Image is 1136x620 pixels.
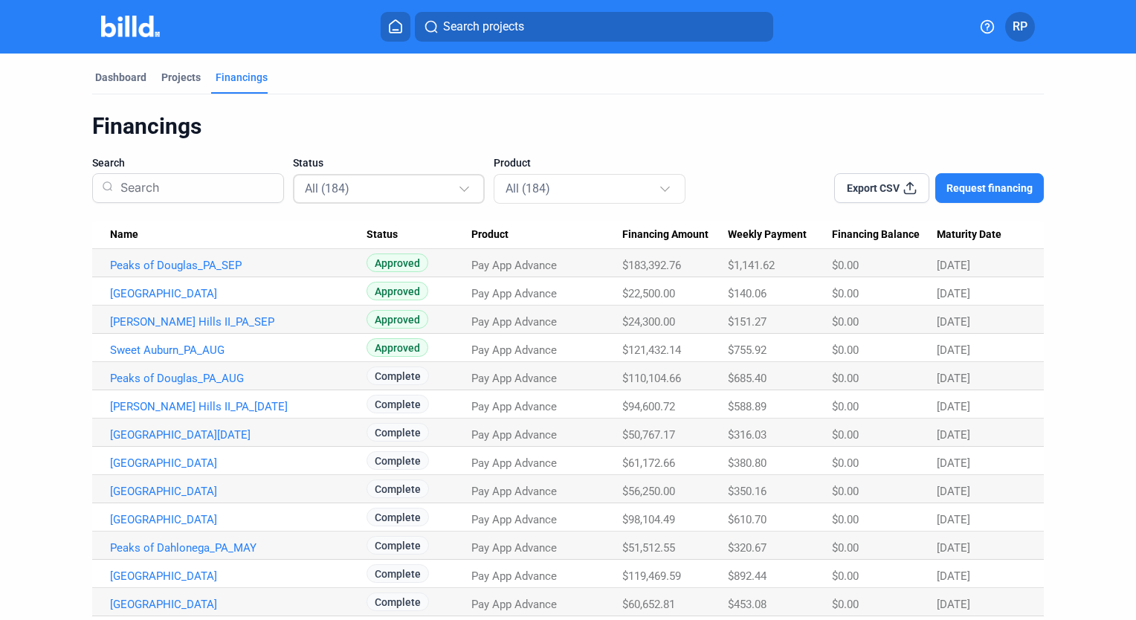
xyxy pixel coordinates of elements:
[622,428,675,442] span: $50,767.17
[937,343,970,357] span: [DATE]
[937,598,970,611] span: [DATE]
[161,70,201,85] div: Projects
[937,372,970,385] span: [DATE]
[622,372,681,385] span: $110,104.66
[622,228,727,242] div: Financing Amount
[622,287,675,300] span: $22,500.00
[834,173,929,203] button: Export CSV
[101,16,160,37] img: Billd Company Logo
[92,155,125,170] span: Search
[494,155,531,170] span: Product
[832,259,859,272] span: $0.00
[622,485,675,498] span: $56,250.00
[110,315,367,329] a: [PERSON_NAME] Hills II_PA_SEP
[471,228,509,242] span: Product
[367,451,429,470] span: Complete
[728,598,767,611] span: $453.08
[110,485,367,498] a: [GEOGRAPHIC_DATA]
[832,541,859,555] span: $0.00
[728,228,807,242] span: Weekly Payment
[367,423,429,442] span: Complete
[832,569,859,583] span: $0.00
[471,541,557,555] span: Pay App Advance
[92,112,1044,141] div: Financings
[937,569,970,583] span: [DATE]
[471,485,557,498] span: Pay App Advance
[832,598,859,611] span: $0.00
[622,228,709,242] span: Financing Amount
[847,181,900,196] span: Export CSV
[832,287,859,300] span: $0.00
[471,259,557,272] span: Pay App Advance
[728,456,767,470] span: $380.80
[622,315,675,329] span: $24,300.00
[110,513,367,526] a: [GEOGRAPHIC_DATA]
[937,228,1001,242] span: Maturity Date
[506,181,550,196] mat-select-trigger: All (184)
[937,428,970,442] span: [DATE]
[622,513,675,526] span: $98,104.49
[728,315,767,329] span: $151.27
[110,228,138,242] span: Name
[367,282,428,300] span: Approved
[832,343,859,357] span: $0.00
[728,343,767,357] span: $755.92
[367,479,429,498] span: Complete
[110,372,367,385] a: Peaks of Douglas_PA_AUG
[110,228,367,242] div: Name
[622,569,681,583] span: $119,469.59
[471,456,557,470] span: Pay App Advance
[622,598,675,611] span: $60,652.81
[622,456,675,470] span: $61,172.66
[367,564,429,583] span: Complete
[832,456,859,470] span: $0.00
[728,513,767,526] span: $610.70
[832,228,937,242] div: Financing Balance
[935,173,1044,203] button: Request financing
[832,513,859,526] span: $0.00
[216,70,268,85] div: Financings
[937,456,970,470] span: [DATE]
[367,254,428,272] span: Approved
[1013,18,1027,36] span: RP
[110,287,367,300] a: [GEOGRAPHIC_DATA]
[367,592,429,611] span: Complete
[293,155,323,170] span: Status
[367,366,429,385] span: Complete
[110,569,367,583] a: [GEOGRAPHIC_DATA]
[832,315,859,329] span: $0.00
[728,287,767,300] span: $140.06
[367,228,472,242] div: Status
[728,372,767,385] span: $685.40
[1005,12,1035,42] button: RP
[415,12,773,42] button: Search projects
[110,456,367,470] a: [GEOGRAPHIC_DATA]
[622,343,681,357] span: $121,432.14
[832,372,859,385] span: $0.00
[367,395,429,413] span: Complete
[937,287,970,300] span: [DATE]
[110,343,367,357] a: Sweet Auburn_PA_AUG
[471,569,557,583] span: Pay App Advance
[832,228,920,242] span: Financing Balance
[110,541,367,555] a: Peaks of Dahlonega_PA_MAY
[728,259,775,272] span: $1,141.62
[728,228,832,242] div: Weekly Payment
[110,259,367,272] a: Peaks of Douglas_PA_SEP
[937,541,970,555] span: [DATE]
[367,338,428,357] span: Approved
[728,485,767,498] span: $350.16
[471,428,557,442] span: Pay App Advance
[305,181,349,196] mat-select-trigger: All (184)
[471,513,557,526] span: Pay App Advance
[622,541,675,555] span: $51,512.55
[937,400,970,413] span: [DATE]
[471,315,557,329] span: Pay App Advance
[471,372,557,385] span: Pay App Advance
[728,428,767,442] span: $316.03
[622,400,675,413] span: $94,600.72
[946,181,1033,196] span: Request financing
[728,400,767,413] span: $588.89
[832,400,859,413] span: $0.00
[471,228,622,242] div: Product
